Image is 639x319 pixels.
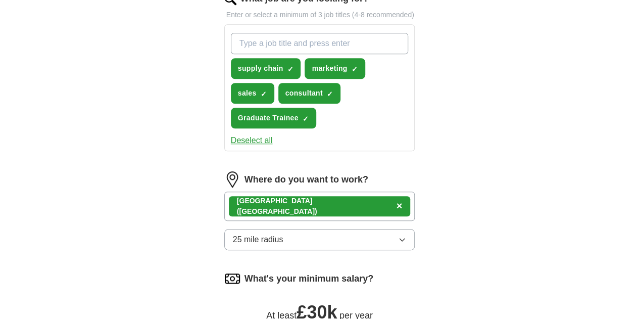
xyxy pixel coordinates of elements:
[231,83,274,104] button: sales✓
[237,197,313,205] strong: [GEOGRAPHIC_DATA]
[285,88,323,99] span: consultant
[244,272,373,286] label: What's your minimum salary?
[327,90,333,98] span: ✓
[305,58,365,79] button: marketing✓
[397,200,403,211] span: ×
[278,83,340,104] button: consultant✓
[231,108,316,128] button: Graduate Trainee✓
[231,58,301,79] button: supply chain✓
[233,234,283,246] span: 25 mile radius
[244,173,368,187] label: Where do you want to work?
[303,115,309,123] span: ✓
[287,65,293,73] span: ✓
[237,207,317,215] span: ([GEOGRAPHIC_DATA])
[261,90,267,98] span: ✓
[231,134,273,147] button: Deselect all
[238,63,283,74] span: supply chain
[238,88,257,99] span: sales
[224,171,240,188] img: location.png
[231,33,409,54] input: Type a job title and press enter
[312,63,347,74] span: marketing
[224,270,240,287] img: salary.png
[352,65,358,73] span: ✓
[397,199,403,214] button: ×
[238,113,299,123] span: Graduate Trainee
[224,229,415,250] button: 25 mile radius
[224,10,415,20] p: Enter or select a minimum of 3 job titles (4-8 recommended)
